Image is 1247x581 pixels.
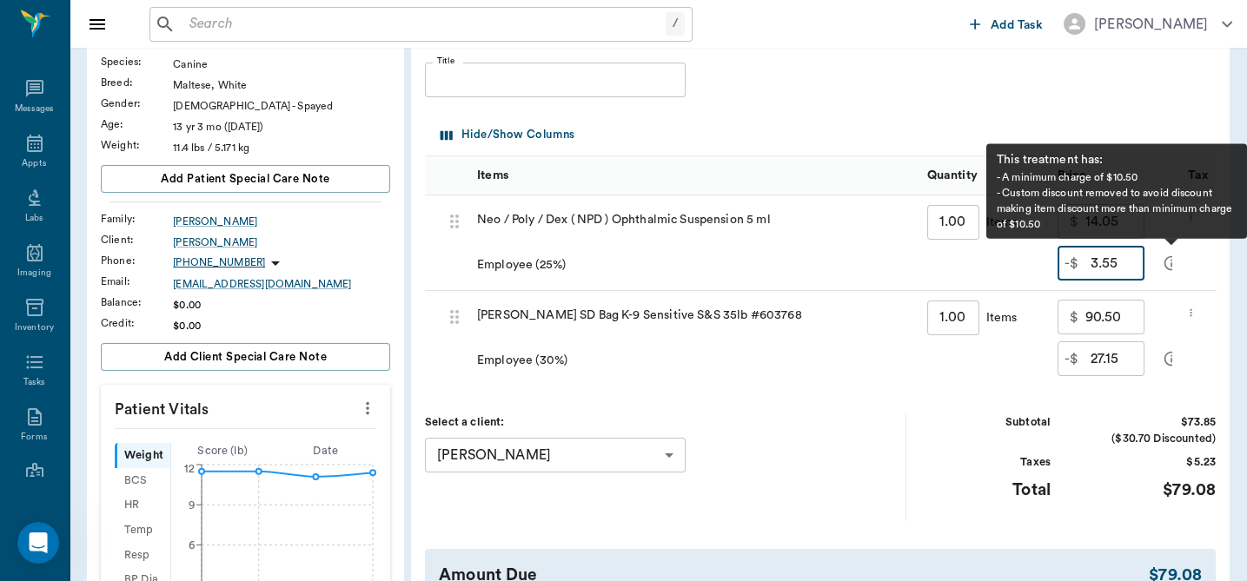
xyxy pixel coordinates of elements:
[1181,298,1201,327] button: more
[101,211,173,227] div: Family :
[174,421,261,491] button: Tickets
[129,7,222,36] h1: Messages
[80,7,115,42] button: Close drawer
[477,352,567,369] div: Employee (30%)
[173,56,390,72] div: Canine
[166,141,216,159] div: • 2h ago
[173,255,265,270] p: [PHONE_NUMBER]
[477,307,802,324] div: [PERSON_NAME] SD Bag K-9 Sensitive S&S 35lb #603768
[437,55,454,67] label: Title
[101,165,390,193] button: Add patient Special Care Note
[166,205,216,223] div: • 4h ago
[1158,250,1184,276] button: message
[171,443,275,459] div: Score ( lb )
[189,540,195,551] tspan: 6
[62,381,203,395] span: Rate your conversation
[189,499,195,510] tspan: 9
[20,316,55,351] img: Profile image for Lizbeth
[62,124,203,138] span: Rate your conversation
[997,151,1237,169] span: This treatment has:
[62,317,203,331] span: Rate your conversation
[101,137,173,153] div: Weight :
[1065,253,1078,274] p: -$
[115,518,170,543] div: Temp
[173,98,390,114] div: [DEMOGRAPHIC_DATA] - Spayed
[101,116,173,132] div: Age :
[166,398,215,416] div: • [DATE]
[1085,454,1216,471] div: $5.23
[173,140,390,155] div: 11.4 lbs / 5.171 kg
[1094,14,1208,35] div: [PERSON_NAME]
[20,59,55,94] img: Profile image for Lizbeth
[21,431,47,444] div: Forms
[25,465,61,477] span: Home
[274,443,377,459] div: Date
[62,60,203,74] span: Rate your conversation
[1085,478,1216,503] div: $79.08
[425,414,686,431] div: Select a client:
[173,214,390,229] a: [PERSON_NAME]
[173,318,390,333] div: $0.00
[101,343,390,371] button: Add client Special Care Note
[261,421,348,491] button: Help
[173,77,390,93] div: Maltese, White
[1158,346,1184,372] button: message
[101,385,390,428] p: Patient Vitals
[62,269,163,287] div: [PERSON_NAME]
[20,252,55,287] img: Profile image for Lizbeth
[1070,307,1078,327] p: $
[115,543,170,568] div: Resp
[927,151,978,200] div: Quantity
[173,234,390,250] a: [PERSON_NAME]
[87,421,174,491] button: Messages
[101,274,173,289] div: Email :
[20,380,55,415] img: Profile image for Lizbeth
[1065,348,1078,369] p: -$
[997,185,1237,232] p: - Custom discount removed to avoid discount making item discount more than minimum charge of $10.50
[184,464,195,474] tspan: 12
[15,321,54,334] div: Inventory
[62,398,163,416] div: [PERSON_NAME]
[1050,8,1246,40] button: [PERSON_NAME]
[15,102,55,116] div: Messages
[101,232,173,248] div: Client :
[62,205,163,223] div: [PERSON_NAME]
[920,454,1051,471] div: Taxes
[164,347,327,366] span: Add client Special Care Note
[436,122,579,149] button: Select columns
[20,123,55,158] img: Profile image for Lizbeth
[354,393,381,423] button: more
[23,376,45,389] div: Tasks
[173,276,390,292] a: [EMAIL_ADDRESS][DOMAIN_NAME]
[979,214,1018,231] div: Items
[196,465,239,477] span: Tickets
[979,309,1018,327] div: Items
[161,169,329,188] span: Add patient Special Care Note
[173,297,390,313] div: $0.00
[166,269,222,287] div: • 10h ago
[101,315,173,331] div: Credit :
[477,151,508,200] div: Items
[1085,431,1216,447] div: ($30.70 Discounted)
[182,12,666,36] input: Search
[62,76,163,95] div: [PERSON_NAME]
[17,522,59,564] iframe: Intercom live chat
[919,155,1049,195] div: Quantity
[20,188,55,222] img: Profile image for Alana
[25,212,43,225] div: Labs
[477,211,771,228] div: Neo / Poly / Dex ( NPD ) Ophthalmic Suspension 5 ml
[468,155,919,195] div: Items
[997,169,1237,185] p: - A minimum charge of $10.50
[920,478,1051,503] div: Total
[101,75,173,90] div: Breed :
[1085,300,1144,334] input: 0.00
[22,157,46,170] div: Appts
[290,465,318,477] span: Help
[1091,341,1144,376] input: 0.00
[101,294,173,310] div: Balance :
[166,76,216,95] div: • 2h ago
[115,443,170,468] div: Weight
[666,12,685,36] div: /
